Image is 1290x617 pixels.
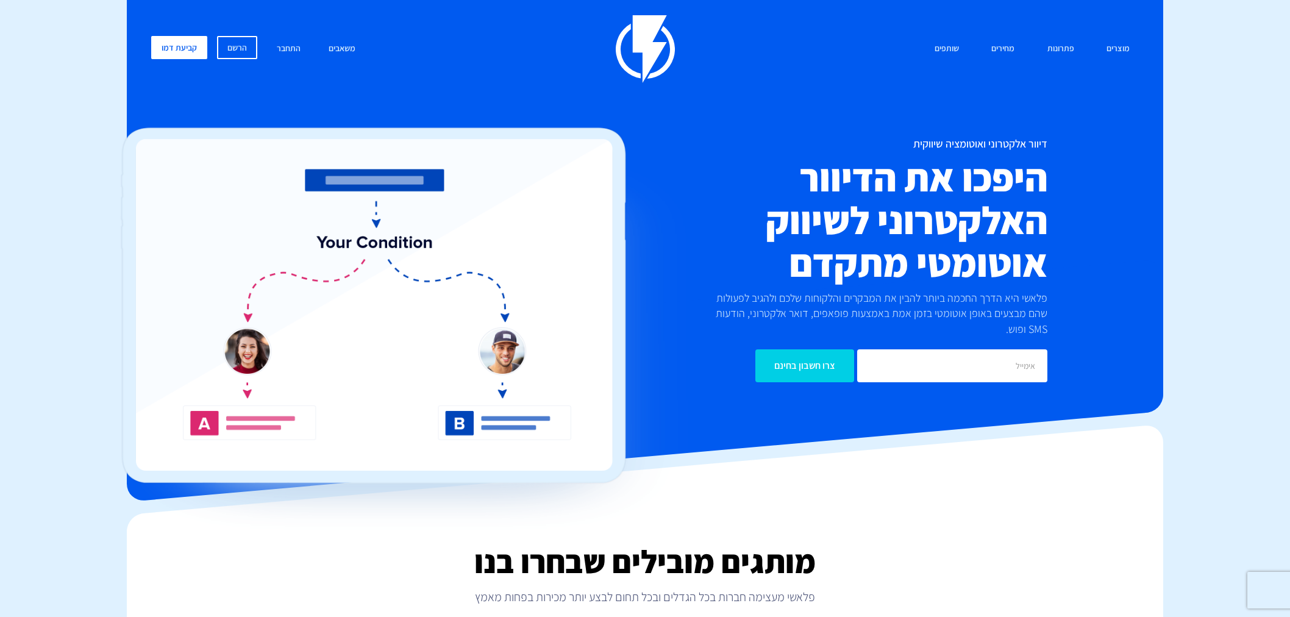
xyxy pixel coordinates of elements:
a: התחבר [268,36,310,62]
a: הרשם [217,36,257,59]
a: שותפים [925,36,968,62]
a: מוצרים [1097,36,1139,62]
h2: היפכו את הדיוור האלקטרוני לשיווק אוטומטי מתקדם [572,156,1047,284]
a: מחירים [982,36,1024,62]
p: פלאשי היא הדרך החכמה ביותר להבין את המבקרים והלקוחות שלכם ולהגיב לפעולות שהם מבצעים באופן אוטומטי... [696,290,1048,337]
h2: מותגים מובילים שבחרו בנו [127,544,1163,579]
a: משאבים [319,36,365,62]
a: קביעת דמו [151,36,207,59]
input: צרו חשבון בחינם [755,349,854,382]
h1: דיוור אלקטרוני ואוטומציה שיווקית [572,138,1047,150]
p: פלאשי מעצימה חברות בכל הגדלים ובכל תחום לבצע יותר מכירות בפחות מאמץ [127,588,1163,605]
input: אימייל [857,349,1047,382]
a: פתרונות [1038,36,1083,62]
